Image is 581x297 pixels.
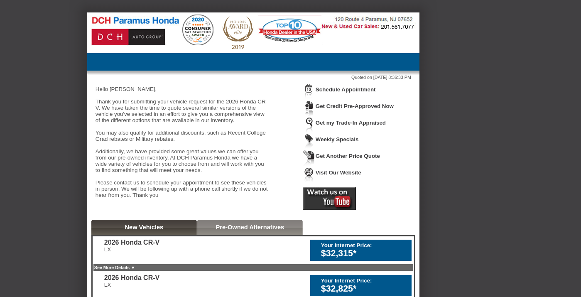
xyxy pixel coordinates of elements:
[104,239,159,246] div: 2026 Honda CR-V
[303,134,315,149] img: Icon_WeeklySpecials.png
[303,117,315,133] img: Icon_TradeInAppraisal.png
[94,265,135,270] a: See More Details ▼
[316,86,376,93] a: Schedule Appointment
[321,248,407,259] div: $32,315*
[96,75,411,80] div: Quoted on [DATE] 8:36:33 PM
[104,274,159,282] div: 2026 Honda CR-V
[321,277,407,284] div: Your Internet Price:
[303,84,315,99] img: Icon_ScheduleAppointment.png
[104,282,159,288] div: LX
[316,120,386,126] a: Get my Trade-In Appraised
[316,136,358,142] a: Weekly Specials
[216,224,284,231] a: Pre-Owned Alternatives
[321,242,407,248] div: Your Internet Price:
[303,187,356,210] img: Icon_Youtube2.png
[303,101,315,116] img: Icon_CreditApproval.png
[316,169,361,176] a: Visit Our Website
[316,103,394,109] a: Get Credit Pre-Approved Now
[96,80,270,204] div: Hello [PERSON_NAME], Thank you for submitting your vehicle request for the 2026 Honda CR-V. We ha...
[303,150,315,166] img: Icon_GetQuote.png
[321,284,407,294] div: $32,825*
[125,224,163,231] a: New Vehicles
[104,246,159,253] div: LX
[303,167,315,182] img: Icon_VisitWebsite.png
[316,153,380,159] a: Get Another Price Quote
